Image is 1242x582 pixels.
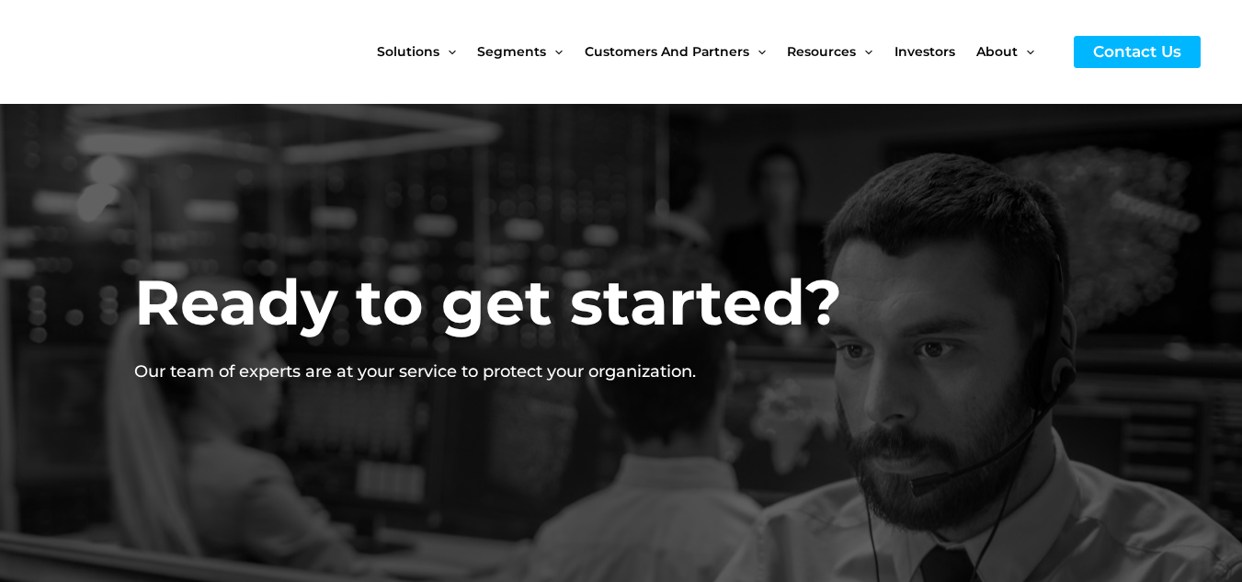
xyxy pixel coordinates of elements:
[585,13,749,90] span: Customers and Partners
[1018,13,1034,90] span: Menu Toggle
[546,13,563,90] span: Menu Toggle
[749,13,766,90] span: Menu Toggle
[134,262,843,343] h2: Ready to get started?
[894,13,955,90] span: Investors
[32,14,253,90] img: CyberCatch
[134,360,843,383] p: Our team of experts are at your service to protect your organization.
[377,13,1055,90] nav: Site Navigation: New Main Menu
[894,13,976,90] a: Investors
[976,13,1018,90] span: About
[477,13,546,90] span: Segments
[1074,36,1201,68] a: Contact Us
[787,13,856,90] span: Resources
[856,13,872,90] span: Menu Toggle
[439,13,456,90] span: Menu Toggle
[377,13,439,90] span: Solutions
